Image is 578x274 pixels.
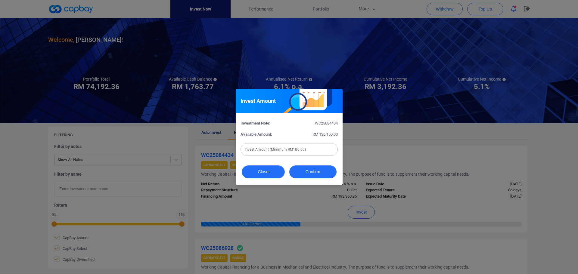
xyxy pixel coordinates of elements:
[289,165,337,178] button: Confirm
[242,165,285,178] button: Close
[236,120,289,127] div: Investment Note:
[236,131,289,138] div: Available Amount:
[312,132,338,137] span: RM 136,150.00
[241,97,276,105] h5: Invest Amount
[289,120,342,127] div: WC25084434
